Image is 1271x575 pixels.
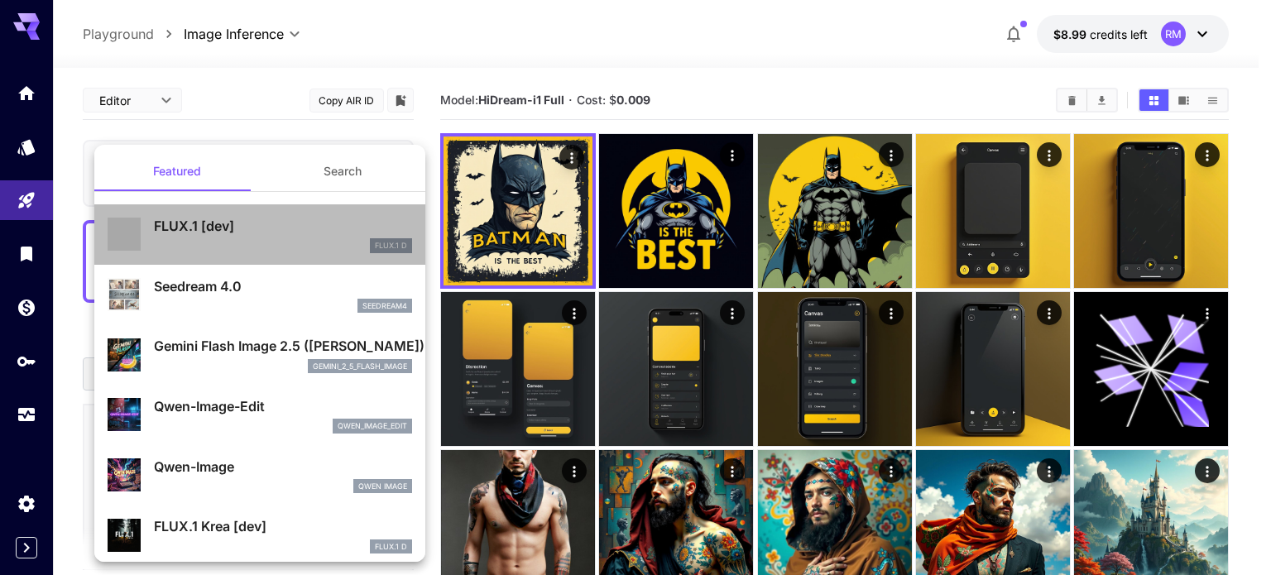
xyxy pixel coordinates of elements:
button: Featured [94,151,260,191]
div: Qwen-Image-Editqwen_image_edit [108,390,412,440]
div: FLUX.1 Krea [dev]FLUX.1 D [108,510,412,560]
p: qwen_image_edit [338,420,407,432]
p: Seedream 4.0 [154,276,412,296]
div: Seedream 4.0seedream4 [108,270,412,320]
p: FLUX.1 [dev] [154,216,412,236]
p: FLUX.1 Krea [dev] [154,516,412,536]
button: Search [260,151,425,191]
p: Qwen-Image [154,457,412,477]
div: Qwen-ImageQwen Image [108,450,412,501]
div: FLUX.1 [dev]FLUX.1 D [108,209,412,260]
p: Qwen Image [358,481,407,492]
p: FLUX.1 D [375,541,407,553]
div: Gemini Flash Image 2.5 ([PERSON_NAME])gemini_2_5_flash_image [108,329,412,380]
p: Qwen-Image-Edit [154,396,412,416]
p: gemini_2_5_flash_image [313,361,407,372]
p: seedream4 [362,300,407,312]
p: Gemini Flash Image 2.5 ([PERSON_NAME]) [154,336,412,356]
p: FLUX.1 D [375,240,407,252]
